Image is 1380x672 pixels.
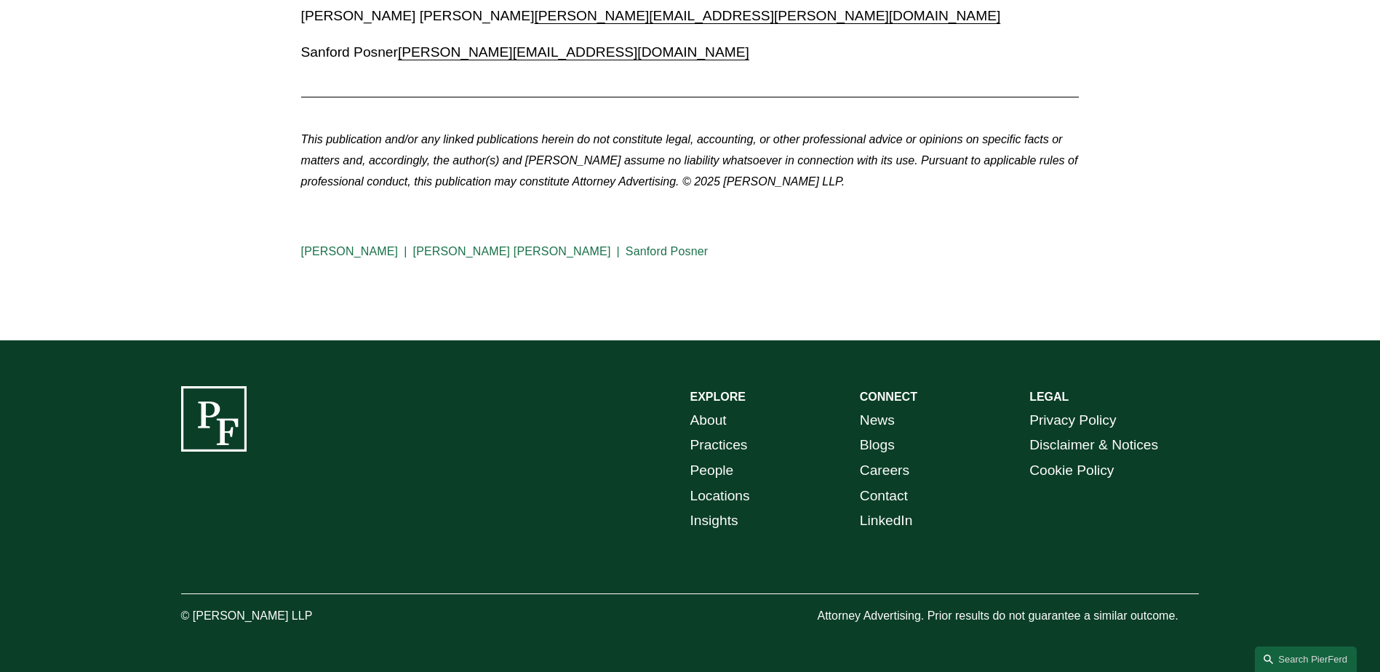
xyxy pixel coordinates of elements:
p: © [PERSON_NAME] LLP [181,606,394,627]
a: [PERSON_NAME][EMAIL_ADDRESS][DOMAIN_NAME] [398,44,749,60]
em: This publication and/or any linked publications herein do not constitute legal, accounting, or ot... [301,133,1081,188]
a: Sanford Posner [626,245,708,257]
a: News [860,408,895,433]
a: Blogs [860,433,895,458]
a: People [690,458,734,484]
a: Search this site [1255,647,1357,672]
a: [PERSON_NAME] [PERSON_NAME] [413,245,611,257]
a: [PERSON_NAME][EMAIL_ADDRESS][PERSON_NAME][DOMAIN_NAME] [534,8,1000,23]
a: About [690,408,727,433]
a: Contact [860,484,908,509]
strong: CONNECT [860,391,917,403]
a: Locations [690,484,750,509]
p: Sanford Posner [301,40,1080,65]
a: Disclaimer & Notices [1029,433,1158,458]
a: Careers [860,458,909,484]
p: Attorney Advertising. Prior results do not guarantee a similar outcome. [817,606,1199,627]
a: Cookie Policy [1029,458,1114,484]
strong: LEGAL [1029,391,1069,403]
a: LinkedIn [860,508,913,534]
a: Privacy Policy [1029,408,1116,433]
a: Practices [690,433,748,458]
strong: EXPLORE [690,391,746,403]
a: Insights [690,508,738,534]
a: [PERSON_NAME] [301,245,399,257]
p: [PERSON_NAME] [PERSON_NAME] [301,4,1080,29]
